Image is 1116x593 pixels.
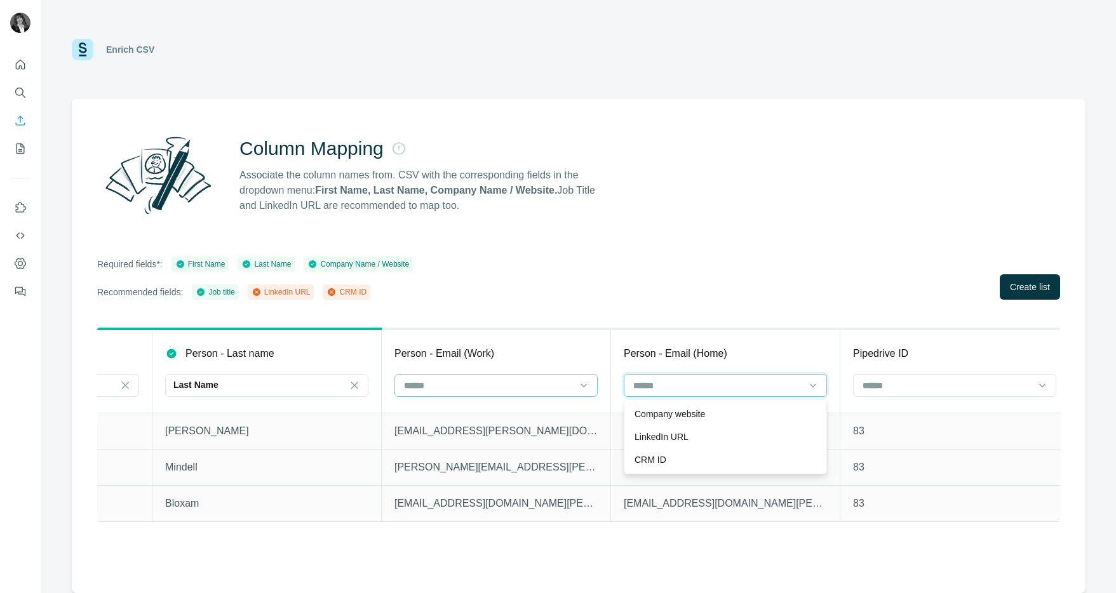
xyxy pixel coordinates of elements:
[10,53,30,76] button: Quick start
[394,423,598,439] p: [EMAIL_ADDRESS][PERSON_NAME][DOMAIN_NAME][PERSON_NAME]
[10,81,30,104] button: Search
[10,196,30,219] button: Use Surfe on LinkedIn
[252,286,311,298] div: LinkedIn URL
[173,378,218,391] p: Last Name
[175,258,225,270] div: First Name
[326,286,366,298] div: CRM ID
[239,137,384,160] h2: Column Mapping
[196,286,234,298] div: Job title
[853,346,908,361] p: Pipedrive ID
[10,13,30,33] img: Avatar
[106,43,154,56] div: Enrich CSV
[165,423,368,439] p: [PERSON_NAME]
[185,346,274,361] p: Person - Last name
[624,496,827,511] p: [EMAIL_ADDRESS][DOMAIN_NAME][PERSON_NAME]
[624,346,727,361] p: Person - Email (Home)
[97,258,163,270] p: Required fields*:
[1010,281,1050,293] span: Create list
[1000,274,1060,300] button: Create list
[10,109,30,132] button: Enrich CSV
[10,252,30,275] button: Dashboard
[97,286,183,298] p: Recommended fields:
[853,423,1056,439] p: 83
[394,496,598,511] p: [EMAIL_ADDRESS][DOMAIN_NAME][PERSON_NAME]
[853,496,1056,511] p: 83
[97,130,219,221] img: Surfe Illustration - Column Mapping
[635,453,666,466] p: CRM ID
[635,430,689,443] p: LinkedIn URL
[165,460,368,475] p: Mindell
[307,258,409,270] div: Company Name / Website
[315,185,557,196] strong: First Name, Last Name, Company Name / Website.
[394,460,598,475] p: [PERSON_NAME][EMAIL_ADDRESS][PERSON_NAME][DOMAIN_NAME][PERSON_NAME]
[10,137,30,160] button: My lists
[394,346,494,361] p: Person - Email (Work)
[635,408,705,420] p: Company website
[10,280,30,303] button: Feedback
[241,258,291,270] div: Last Name
[853,460,1056,475] p: 83
[239,168,607,213] p: Associate the column names from. CSV with the corresponding fields in the dropdown menu: Job Titl...
[72,39,93,60] img: Surfe Logo
[10,224,30,247] button: Use Surfe API
[165,496,368,511] p: Bloxam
